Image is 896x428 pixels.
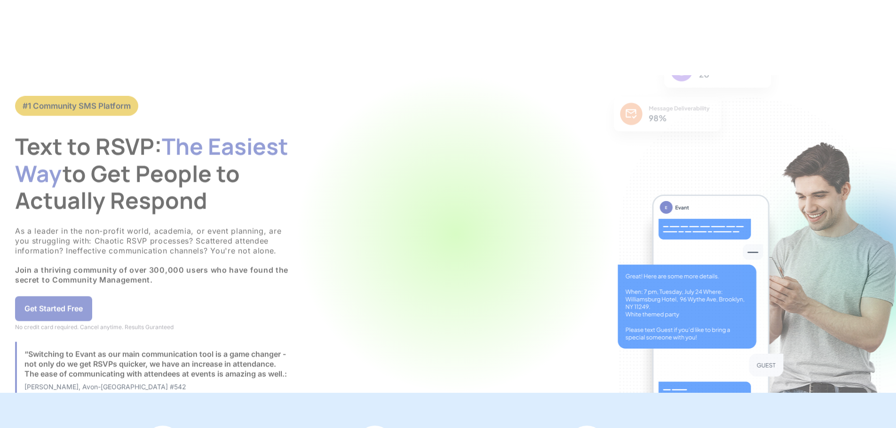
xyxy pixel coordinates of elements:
[15,133,297,214] h1: Text to RSVP: to Get People to Actually Respond
[15,226,297,285] p: As a leader in the non-profit world, academia, or event planning, are you struggling with: Chaoti...
[15,296,92,321] a: Get Started Free
[24,350,290,379] div: “Switching to Evant as our main communication tool is a game changer - not only do we get RSVPs q...
[15,323,297,331] div: No credit card required. Cancel anytime. Results Guranteed
[23,101,131,111] div: #1 Community SMS Platform
[15,96,138,116] a: #1 Community SMS Platform
[15,265,288,285] strong: Join a thriving community of over 300,000 users who have found the secret to Community Management.
[15,131,288,189] span: The Easiest Way
[24,382,290,391] div: [PERSON_NAME], Avon-[GEOGRAPHIC_DATA] #542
